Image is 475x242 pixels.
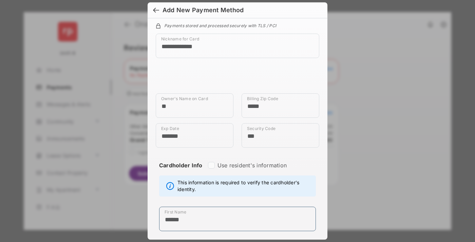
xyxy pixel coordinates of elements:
[156,22,319,28] div: Payments stored and processed securely with TLS / PCI
[159,162,203,181] strong: Cardholder Info
[163,6,244,14] div: Add New Payment Method
[156,63,319,93] iframe: Credit card field
[177,179,312,193] span: This information is required to verify the cardholder's identity.
[217,162,287,169] label: Use resident's information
